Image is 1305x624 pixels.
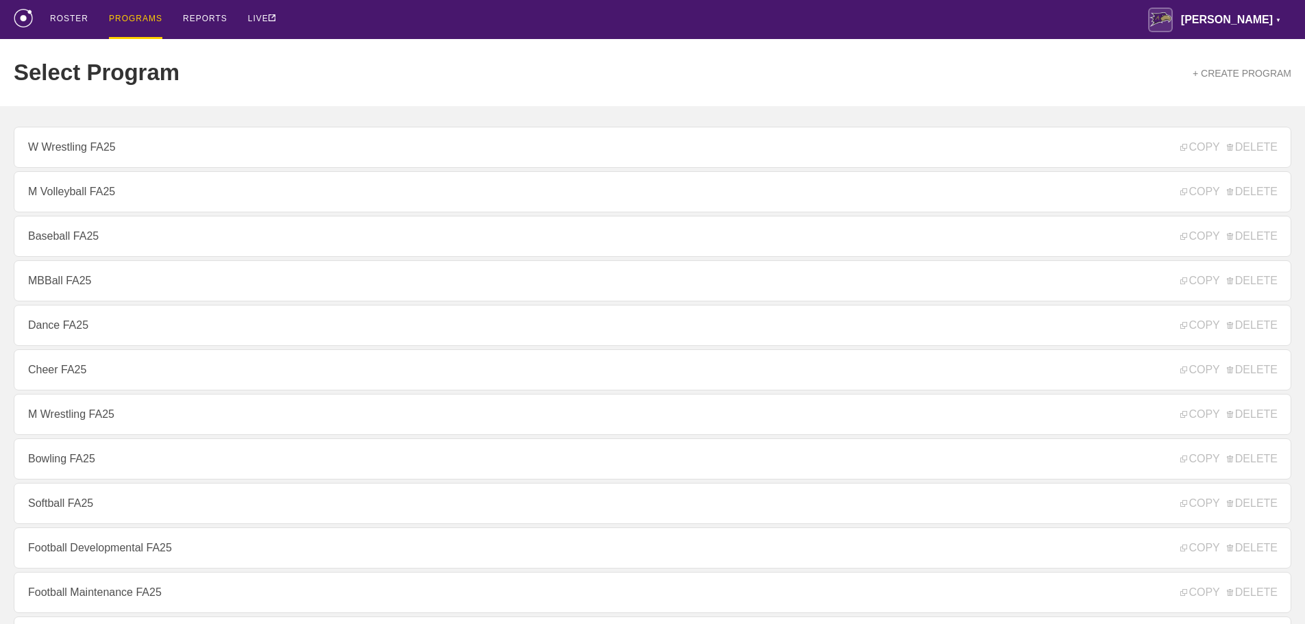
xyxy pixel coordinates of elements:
[14,305,1291,346] a: Dance FA25
[1180,408,1219,421] span: COPY
[1180,319,1219,332] span: COPY
[14,127,1291,168] a: W Wrestling FA25
[14,171,1291,212] a: M Volleyball FA25
[1148,8,1173,32] img: Avila
[1058,465,1305,624] iframe: Chat Widget
[14,349,1291,390] a: Cheer FA25
[1227,275,1278,287] span: DELETE
[1227,186,1278,198] span: DELETE
[14,216,1291,257] a: Baseball FA25
[1180,364,1219,376] span: COPY
[1227,141,1278,153] span: DELETE
[1227,230,1278,242] span: DELETE
[1227,408,1278,421] span: DELETE
[14,527,1291,569] a: Football Developmental FA25
[1227,453,1278,465] span: DELETE
[1180,230,1219,242] span: COPY
[1227,319,1278,332] span: DELETE
[14,9,33,27] img: logo
[1180,186,1219,198] span: COPY
[14,394,1291,435] a: M Wrestling FA25
[1180,275,1219,287] span: COPY
[1227,364,1278,376] span: DELETE
[14,438,1291,479] a: Bowling FA25
[14,483,1291,524] a: Softball FA25
[14,260,1291,301] a: MBBall FA25
[1276,15,1281,26] div: ▼
[1180,453,1219,465] span: COPY
[1180,141,1219,153] span: COPY
[1193,68,1291,79] a: + CREATE PROGRAM
[14,572,1291,613] a: Football Maintenance FA25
